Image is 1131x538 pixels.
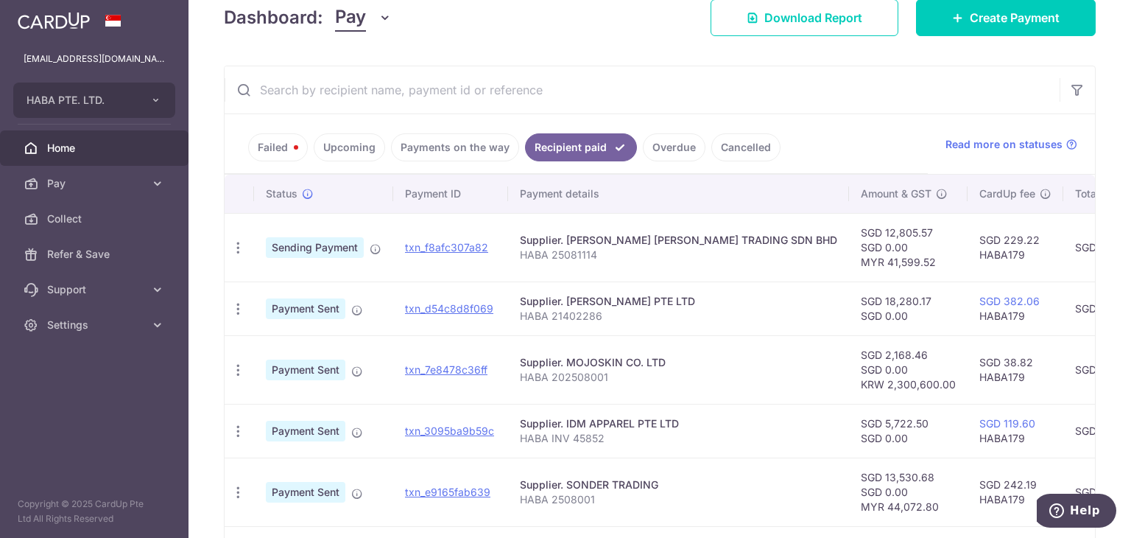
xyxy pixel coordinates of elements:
div: Supplier. SONDER TRADING [520,478,837,492]
span: Settings [47,318,144,332]
span: Status [266,186,297,201]
a: Read more on statuses [945,137,1077,152]
span: Amount & GST [861,186,931,201]
img: CardUp [18,12,90,29]
a: Overdue [643,133,705,161]
span: Payment Sent [266,298,345,319]
a: txn_e9165fab639 [405,486,490,498]
h4: Dashboard: [224,4,323,31]
span: Read more on statuses [945,137,1063,152]
p: HABA 2508001 [520,492,837,507]
td: SGD 12,805.57 SGD 0.00 MYR 41,599.52 [849,213,968,282]
span: HABA PTE. LTD. [27,93,135,108]
a: Payments on the way [391,133,519,161]
td: SGD 5,722.50 SGD 0.00 [849,404,968,458]
button: HABA PTE. LTD. [13,83,175,118]
button: Pay [335,4,392,32]
iframe: Opens a widget where you can find more information [1037,494,1116,531]
a: SGD 382.06 [979,295,1040,307]
div: Supplier. IDM APPAREL PTE LTD [520,416,837,431]
a: Upcoming [314,133,385,161]
a: Cancelled [711,133,781,161]
td: SGD 18,280.17 SGD 0.00 [849,282,968,335]
div: Supplier. [PERSON_NAME] [PERSON_NAME] TRADING SDN BHD [520,233,837,248]
span: Pay [47,176,144,191]
a: txn_3095ba9b59c [405,425,494,437]
span: Payment Sent [266,482,345,503]
span: Total amt. [1075,186,1124,201]
span: Download Report [764,9,862,27]
span: Sending Payment [266,237,364,258]
input: Search by recipient name, payment id or reference [225,66,1060,113]
p: HABA 202508001 [520,370,837,385]
th: Payment ID [393,175,508,213]
span: Collect [47,212,144,226]
a: Recipient paid [525,133,637,161]
p: HABA 21402286 [520,309,837,324]
p: [EMAIL_ADDRESS][DOMAIN_NAME] [24,52,165,66]
td: SGD 38.82 HABA179 [968,335,1063,404]
span: Pay [335,4,366,32]
a: Failed [248,133,308,161]
a: txn_f8afc307a82 [405,241,488,254]
td: SGD 2,168.46 SGD 0.00 KRW 2,300,600.00 [849,335,968,404]
p: HABA 25081114 [520,248,837,262]
span: CardUp fee [979,186,1035,201]
td: SGD 242.19 HABA179 [968,458,1063,526]
th: Payment details [508,175,849,213]
div: Supplier. [PERSON_NAME] PTE LTD [520,294,837,309]
p: HABA INV 45852 [520,431,837,446]
a: SGD 119.60 [979,417,1035,430]
a: txn_d54c8d8f069 [405,302,493,315]
span: Support [47,282,144,297]
span: Refer & Save [47,247,144,262]
div: Supplier. MOJOSKIN CO. LTD [520,355,837,370]
td: HABA179 [968,404,1063,458]
td: SGD 13,530.68 SGD 0.00 MYR 44,072.80 [849,458,968,526]
span: Create Payment [970,9,1060,27]
span: Home [47,141,144,156]
span: Payment Sent [266,421,345,441]
a: txn_7e8478c36ff [405,363,487,376]
td: HABA179 [968,282,1063,335]
span: Payment Sent [266,360,345,380]
td: SGD 229.22 HABA179 [968,213,1063,282]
